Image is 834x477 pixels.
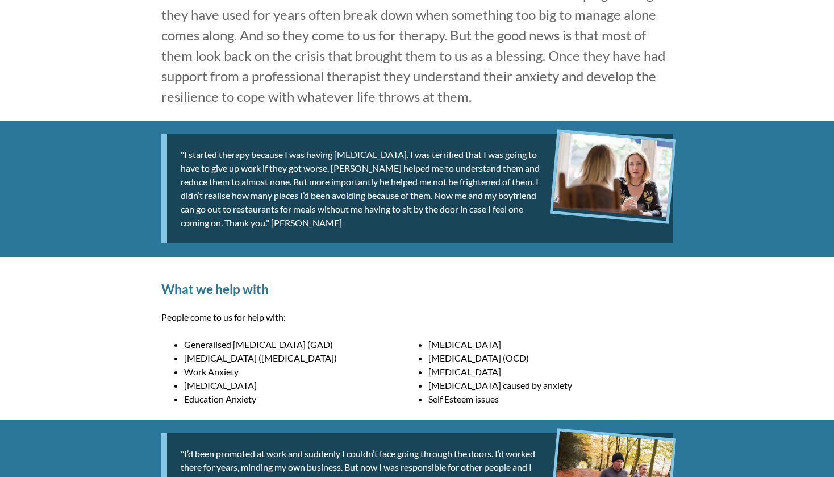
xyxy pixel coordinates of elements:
li: [MEDICAL_DATA] ([MEDICAL_DATA]) [184,351,428,365]
li: Self Esteem issues [428,392,673,406]
img: Friends talking [553,132,673,218]
li: [MEDICAL_DATA] [428,338,673,351]
li: [MEDICAL_DATA] [428,365,673,379]
li: Generalised [MEDICAL_DATA] (GAD) [184,338,428,351]
div: "I started therapy because I was having [MEDICAL_DATA]. I was terrified that I was going to have ... [161,134,673,243]
h2: What we help with [161,281,673,297]
p: People come to us for help with: [161,310,673,324]
li: [MEDICAL_DATA] caused by anxiety [428,379,673,392]
li: Work Anxiety [184,365,428,379]
li: [MEDICAL_DATA] [184,379,428,392]
li: [MEDICAL_DATA] (OCD) [428,351,673,365]
li: Education Anxiety [184,392,428,406]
